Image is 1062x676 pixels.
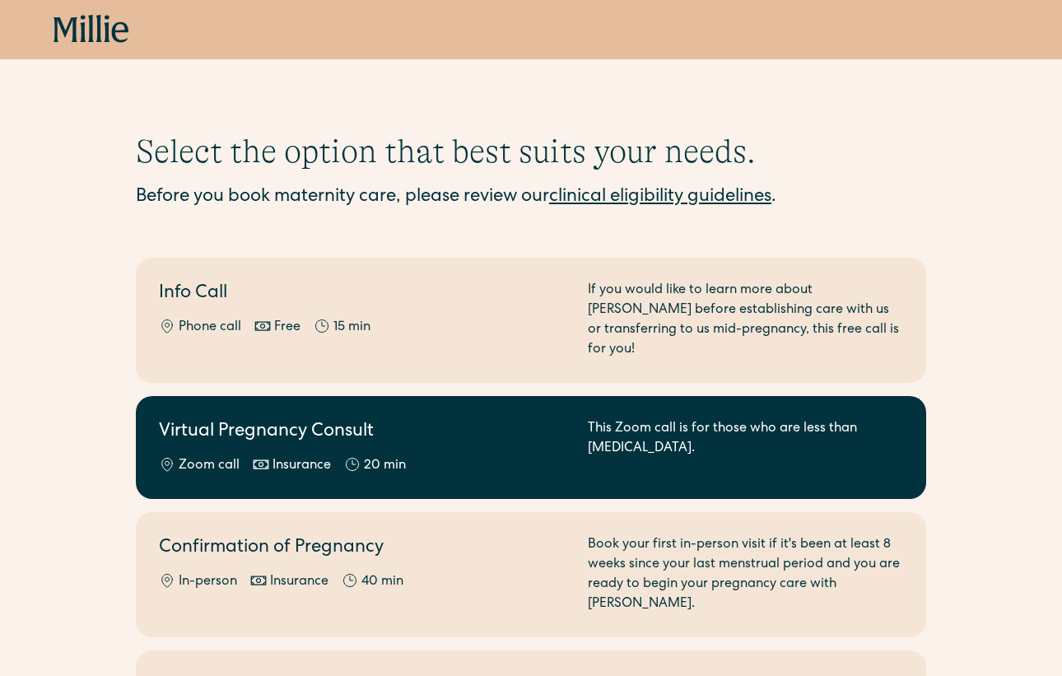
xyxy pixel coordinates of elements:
div: If you would like to learn more about [PERSON_NAME] before establishing care with us or transferr... [588,281,903,360]
div: 20 min [364,456,406,476]
div: Book your first in-person visit if it's been at least 8 weeks since your last menstrual period an... [588,535,903,614]
div: This Zoom call is for those who are less than [MEDICAL_DATA]. [588,419,903,476]
div: Free [274,318,300,338]
div: Phone call [179,318,241,338]
div: 40 min [361,572,403,592]
div: In-person [179,572,237,592]
div: Zoom call [179,456,240,476]
h2: Confirmation of Pregnancy [159,535,568,562]
h2: Virtual Pregnancy Consult [159,419,568,446]
h1: Select the option that best suits your needs. [136,132,926,171]
div: Before you book maternity care, please review our . [136,184,926,212]
div: Insurance [272,456,331,476]
div: Insurance [270,572,328,592]
div: 15 min [333,318,370,338]
a: clinical eligibility guidelines [549,189,771,207]
h2: Info Call [159,281,568,308]
a: Confirmation of PregnancyIn-personInsurance40 minBook your first in-person visit if it's been at ... [136,512,926,637]
a: Virtual Pregnancy ConsultZoom callInsurance20 minThis Zoom call is for those who are less than [M... [136,396,926,499]
a: Info CallPhone callFree15 minIf you would like to learn more about [PERSON_NAME] before establish... [136,258,926,383]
